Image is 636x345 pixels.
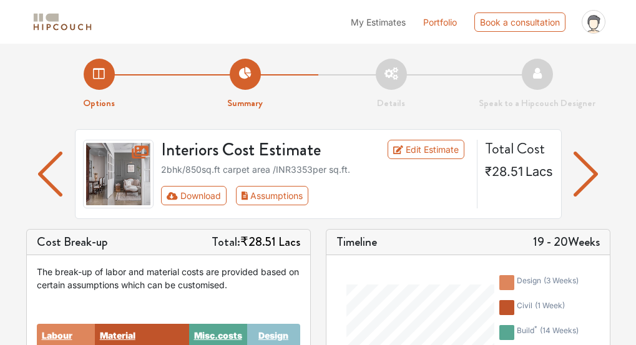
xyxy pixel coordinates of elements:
[535,301,565,310] span: ( 1 week )
[544,276,579,285] span: ( 3 weeks )
[194,329,242,342] button: Misc.costs
[161,163,469,176] div: 2bhk / 850 sq.ft carpet area /INR 3353 per sq.ft.
[336,235,377,250] h5: Timeline
[37,235,108,250] h5: Cost Break-up
[42,329,72,342] button: Labour
[278,233,300,251] span: Lacs
[574,152,598,197] img: arrow left
[533,235,600,250] h5: 19 - 20 Weeks
[377,96,405,110] strong: Details
[351,17,406,27] span: My Estimates
[161,186,318,205] div: First group
[479,96,595,110] strong: Speak to a Hipcouch Designer
[154,140,369,161] h3: Interiors Cost Estimate
[37,265,300,291] div: The break-up of labor and material costs are provided based on certain assumptions which can be c...
[38,152,62,197] img: arrow left
[236,186,309,205] button: Assumptions
[83,96,115,110] strong: Options
[212,235,300,250] h5: Total:
[423,16,457,29] a: Portfolio
[485,164,523,179] span: ₹28.51
[517,300,565,315] div: civil
[227,96,263,110] strong: Summary
[474,12,565,32] div: Book a consultation
[31,11,94,33] img: logo-horizontal.svg
[100,329,135,342] button: Material
[485,140,551,158] h4: Total Cost
[161,186,227,205] button: Download
[540,326,579,335] span: ( 14 weeks )
[240,233,276,251] span: ₹28.51
[161,186,469,205] div: Toolbar with button groups
[517,325,579,340] div: build
[388,140,464,159] a: Edit Estimate
[83,140,154,208] img: gallery
[526,164,553,179] span: Lacs
[31,8,94,36] span: logo-horizontal.svg
[517,275,579,290] div: design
